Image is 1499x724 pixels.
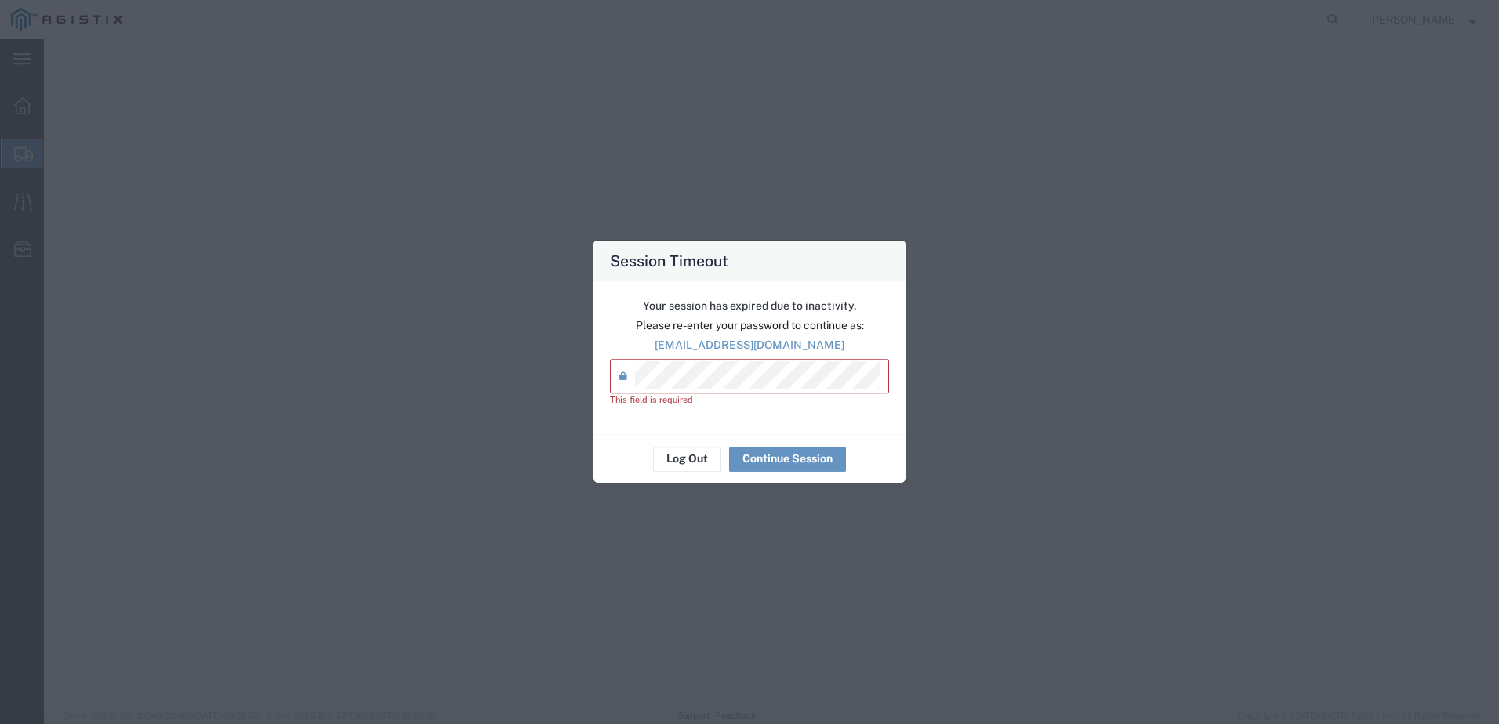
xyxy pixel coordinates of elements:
button: Log Out [653,447,721,472]
h4: Session Timeout [610,250,728,273]
button: Continue Session [729,447,846,472]
p: Your session has expired due to inactivity. [610,298,889,314]
div: This field is required [610,394,889,407]
p: Please re-enter your password to continue as: [610,317,889,334]
p: [EMAIL_ADDRESS][DOMAIN_NAME] [610,338,889,354]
